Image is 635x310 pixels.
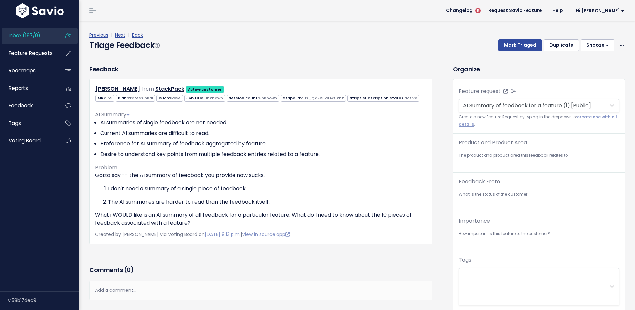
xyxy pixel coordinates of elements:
span: Inbox (197/0) [9,32,40,39]
small: Create a new Feature Request by typing in the dropdown, or . [459,114,619,128]
small: How important is this feature to the customer? [459,230,619,237]
span: Created by [PERSON_NAME] via Voting Board on | [95,231,290,238]
span: Plan: [116,95,155,102]
label: Feature request [459,87,501,95]
a: Request Savio Feature [483,6,547,16]
button: Duplicate [544,39,579,51]
a: Reports [2,81,55,96]
span: Reports [9,85,28,92]
small: What is the status of the customer [459,191,619,198]
button: Snooze [581,39,614,51]
div: Add a comment... [89,281,432,300]
h4: Triage Feedback [89,39,159,51]
span: from [141,85,154,93]
div: v.58b17dec9 [8,292,79,309]
span: Unknown [204,96,223,101]
span: | [110,32,114,38]
a: [PERSON_NAME] [95,85,140,93]
a: Back [132,32,143,38]
img: logo-white.9d6f32f41409.svg [14,3,65,18]
span: MRR: [95,95,114,102]
span: Voting Board [9,137,41,144]
a: Feedback [2,98,55,113]
a: Roadmaps [2,63,55,78]
label: Product and Product Area [459,139,527,147]
label: Tags [459,256,471,264]
a: Previous [89,32,108,38]
h3: Feedback [89,65,118,74]
span: Hi [PERSON_NAME] [576,8,624,13]
p: Gotta say -- the AI summary of feedback you provide now sucks. [95,172,427,179]
span: Stripe id: [281,95,346,102]
span: 159 [106,96,112,101]
a: View in source app [242,231,290,238]
span: Problem [95,164,117,171]
span: Unknown [259,96,277,101]
a: [DATE] 9:13 p.m. [205,231,241,238]
span: Session count: [227,95,279,102]
span: Feature Requests [9,50,53,57]
p: What i WOULD like is an AI summary of all feedback for a particular feature. What do I need to kn... [95,211,427,227]
span: cus_Qx5J9LafAG1knz [301,96,344,101]
span: Roadmaps [9,67,36,74]
p: I don't need a summary of a single piece of feedback. [108,185,427,193]
span: Feedback [9,102,33,109]
li: Current AI summaries are difficult to read. [100,129,427,137]
span: active [404,96,417,101]
a: StackPack [155,85,184,93]
li: Desire to understand key points from multiple feedback entries related to a feature. [100,150,427,158]
span: Stripe subscription status: [347,95,419,102]
a: Help [547,6,568,16]
h3: Comments ( ) [89,265,432,275]
a: Feature Requests [2,46,55,61]
li: Preference for AI summary of feedback aggregated by feature. [100,140,427,148]
a: Voting Board [2,133,55,148]
a: Tags [2,116,55,131]
strong: Active customer [188,87,222,92]
label: Importance [459,217,490,225]
span: Is icp: [156,95,183,102]
span: AI Summary [95,111,130,118]
span: Tags [9,120,21,127]
span: 5 [475,8,481,13]
span: 0 [127,266,131,274]
span: Changelog [446,8,473,13]
a: Next [115,32,125,38]
label: Feedback From [459,178,500,186]
small: The product and product area this feedback relates to [459,152,619,159]
button: Mark Triaged [498,39,542,51]
span: | [127,32,131,38]
span: Job title: [184,95,225,102]
li: AI summaries of single feedback are not needed. [100,119,427,127]
span: False [170,96,181,101]
h3: Organize [453,65,625,74]
p: The AI summaries are harder to read than the feedback itself. [108,198,427,206]
span: Professional [128,96,153,101]
a: create one with all details [459,114,617,127]
a: Hi [PERSON_NAME] [568,6,630,16]
a: Inbox (197/0) [2,28,55,43]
